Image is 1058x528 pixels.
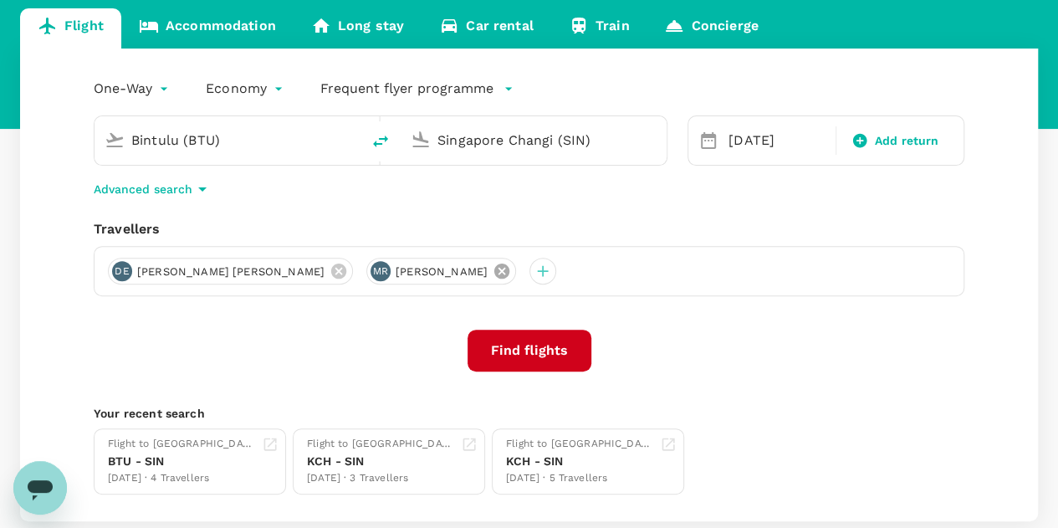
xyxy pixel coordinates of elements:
[722,124,832,157] div: [DATE]
[108,470,255,487] div: [DATE] · 4 Travellers
[112,261,132,281] div: DE
[422,8,551,49] a: Car rental
[20,8,121,49] a: Flight
[320,79,493,99] p: Frequent flyer programme
[468,330,591,372] button: Find flights
[108,258,353,285] div: DE[PERSON_NAME] [PERSON_NAME]
[94,181,192,197] p: Advanced search
[437,127,631,153] input: Going to
[386,264,498,280] span: [PERSON_NAME]
[307,470,454,487] div: [DATE] · 3 Travellers
[647,8,775,49] a: Concierge
[551,8,647,49] a: Train
[108,453,255,470] div: BTU - SIN
[349,138,352,141] button: Open
[294,8,422,49] a: Long stay
[875,132,939,150] span: Add return
[108,436,255,453] div: Flight to [GEOGRAPHIC_DATA]
[506,436,653,453] div: Flight to [GEOGRAPHIC_DATA]
[307,436,454,453] div: Flight to [GEOGRAPHIC_DATA]
[320,79,514,99] button: Frequent flyer programme
[131,127,325,153] input: Depart from
[94,219,964,239] div: Travellers
[655,138,658,141] button: Open
[506,453,653,470] div: KCH - SIN
[366,258,516,285] div: MR[PERSON_NAME]
[94,405,964,422] p: Your recent search
[13,461,67,515] iframe: Button to launch messaging window
[307,453,454,470] div: KCH - SIN
[360,121,401,161] button: delete
[94,179,212,199] button: Advanced search
[121,8,294,49] a: Accommodation
[127,264,335,280] span: [PERSON_NAME] [PERSON_NAME]
[94,75,172,102] div: One-Way
[506,470,653,487] div: [DATE] · 5 Travellers
[206,75,287,102] div: Economy
[371,261,391,281] div: MR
